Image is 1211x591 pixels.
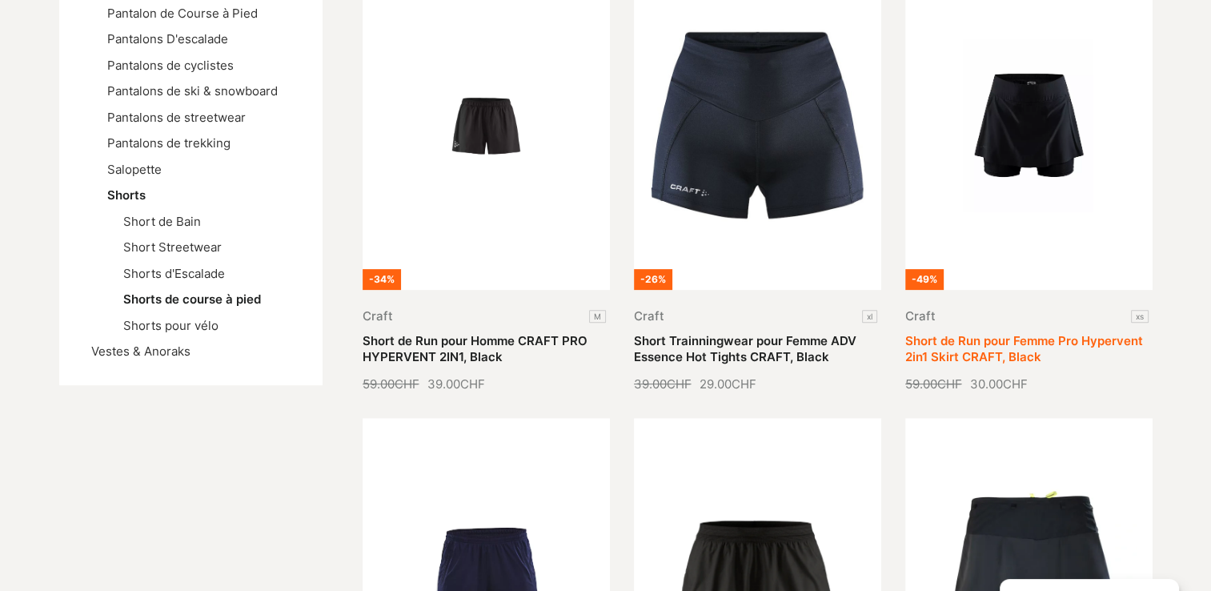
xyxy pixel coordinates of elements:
[107,31,228,46] a: Pantalons D'escalade
[123,318,219,333] a: Shorts pour vélo
[123,266,225,281] a: Shorts d'Escalade
[107,6,258,21] a: Pantalon de Course à Pied
[107,83,278,98] a: Pantalons de ski & snowboard
[363,333,587,364] a: Short de Run pour Homme CRAFT PRO HYPERVENT 2IN1, Black
[107,187,146,203] a: Shorts
[123,291,261,307] a: Shorts de course à pied
[107,162,162,177] a: Salopette
[107,110,246,125] a: Pantalons de streetwear
[91,344,190,359] a: Vestes & Anoraks
[107,58,234,73] a: Pantalons de cyclistes
[905,333,1143,364] a: Short de Run pour Femme Pro Hypervent 2in1 Skirt CRAFT, Black
[123,239,222,255] a: Short Streetwear
[634,333,856,364] a: Short Trainningwear pour Femme ADV Essence Hot Tights CRAFT, Black
[123,214,201,229] a: Short de Bain
[107,135,231,151] a: Pantalons de trekking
